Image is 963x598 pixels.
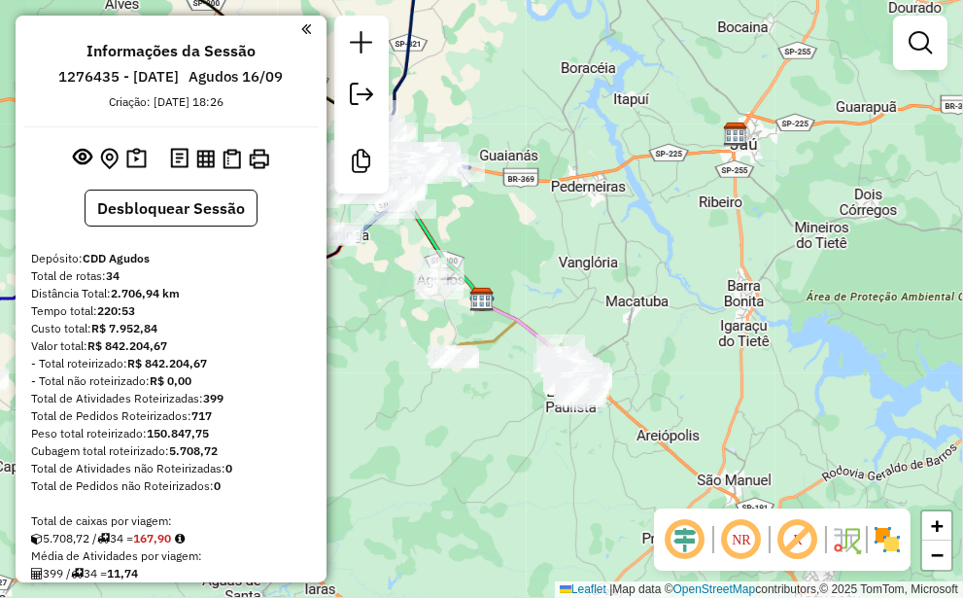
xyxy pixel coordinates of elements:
[97,303,135,318] strong: 220:53
[127,356,207,370] strong: R$ 842.204,67
[97,533,110,545] i: Total de rotas
[931,513,944,538] span: +
[31,355,311,372] div: - Total roteirizado:
[203,391,224,405] strong: 399
[609,582,612,596] span: |
[133,531,171,545] strong: 167,90
[31,372,311,390] div: - Total não roteirizado:
[723,122,748,147] img: CDD Jau
[71,568,84,580] i: Total de rotas
[922,511,951,541] a: Zoom in
[662,516,708,563] span: Ocultar deslocamento
[31,320,311,337] div: Custo total:
[31,477,311,495] div: Total de Pedidos não Roteirizados:
[31,568,43,580] i: Total de Atividades
[175,533,185,545] i: Meta Caixas/viagem: 260,20 Diferença: -92,30
[31,460,311,477] div: Total de Atividades não Roteirizadas:
[214,478,221,493] strong: 0
[831,524,862,555] img: Fluxo de ruas
[85,190,258,227] button: Desbloquear Sessão
[147,426,209,440] strong: 150.847,75
[166,144,192,174] button: Logs desbloquear sessão
[225,461,232,475] strong: 0
[83,251,150,265] strong: CDD Agudos
[87,338,167,353] strong: R$ 842.204,67
[31,547,311,565] div: Média de Atividades por viagem:
[91,321,157,335] strong: R$ 7.952,84
[31,530,311,547] div: 5.708,72 / 34 =
[191,408,212,423] strong: 717
[31,565,311,582] div: 399 / 34 =
[31,250,311,267] div: Depósito:
[718,516,765,563] span: Ocultar NR
[901,23,940,62] a: Exibir filtros
[101,93,231,111] div: Criação: [DATE] 18:26
[872,524,903,555] img: Exibir/Ocultar setores
[245,145,273,173] button: Imprimir Rotas
[59,68,180,86] h6: 1276435 - [DATE]
[31,512,311,530] div: Total de caixas por viagem:
[922,541,951,570] a: Zoom out
[342,75,381,119] a: Exportar sessão
[31,390,311,407] div: Total de Atividades Roteirizadas:
[673,582,756,596] a: OpenStreetMap
[342,23,381,67] a: Nova sessão e pesquisa
[169,443,218,458] strong: 5.708,72
[31,425,311,442] div: Peso total roteirizado:
[31,337,311,355] div: Valor total:
[31,267,311,285] div: Total de rotas:
[31,442,311,460] div: Cubagem total roteirizado:
[560,582,606,596] a: Leaflet
[31,407,311,425] div: Total de Pedidos Roteirizados:
[150,373,191,388] strong: R$ 0,00
[342,142,381,186] a: Criar modelo
[774,516,821,563] span: Exibir rótulo
[96,144,122,174] button: Centralizar mapa no depósito ou ponto de apoio
[469,287,495,312] img: CDD Agudos
[106,268,120,283] strong: 34
[555,581,963,598] div: Map data © contributors,© 2025 TomTom, Microsoft
[301,18,311,40] a: Clique aqui para minimizar o painel
[31,285,311,302] div: Distância Total:
[31,302,311,320] div: Tempo total:
[69,143,96,174] button: Exibir sessão original
[192,145,219,171] button: Visualizar relatório de Roteirização
[86,42,256,60] h4: Informações da Sessão
[111,286,180,300] strong: 2.706,94 km
[219,145,245,173] button: Visualizar Romaneio
[31,533,43,545] i: Cubagem total roteirizado
[107,566,138,580] strong: 11,74
[931,543,944,567] span: −
[122,144,151,174] button: Painel de Sugestão
[189,68,284,86] h6: Agudos 16/09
